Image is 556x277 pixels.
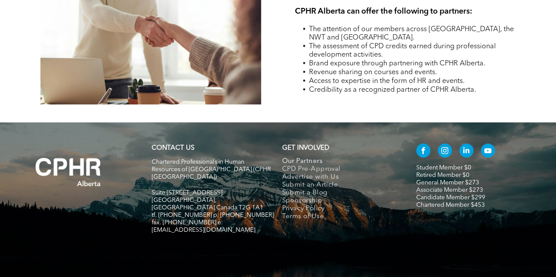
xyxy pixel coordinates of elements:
a: Submit an Article [282,181,398,189]
a: CONTACT US [152,145,194,151]
span: Suite [STREET_ADDRESS] [152,190,222,196]
span: The assessment of CPD credits earned during professional development activities. [309,43,496,58]
a: General Member $273 [416,180,479,186]
a: Student Member $0 [416,165,471,171]
a: Chartered Member $453 [416,202,485,208]
a: Sponsorship [282,197,398,205]
span: The attention of our members across [GEOGRAPHIC_DATA], the NWT and [GEOGRAPHIC_DATA]. [309,26,514,41]
a: linkedin [459,144,473,160]
span: Credibility as a recognized partner of CPHR Alberta. [309,86,476,94]
span: tf. [PHONE_NUMBER] p. [PHONE_NUMBER] [152,212,274,218]
span: CPHR Alberta can offer the following to partners: [295,7,472,15]
a: facebook [416,144,430,160]
span: [GEOGRAPHIC_DATA], [GEOGRAPHIC_DATA] Canada T2G 1A1 [152,197,263,211]
img: A white background with a few lines on it [18,140,119,204]
span: GET INVOLVED [282,145,329,151]
a: Terms of Use [282,213,398,221]
a: Submit a Blog [282,189,398,197]
span: Revenue sharing on courses and events. [309,69,437,76]
a: Candidate Member $299 [416,194,485,201]
span: Brand exposure through partnering with CPHR Alberta. [309,60,485,67]
span: fax. [PHONE_NUMBER] e:[EMAIL_ADDRESS][DOMAIN_NAME] [152,219,255,233]
span: Access to expertise in the form of HR and events. [309,78,465,85]
a: Privacy Policy [282,205,398,213]
a: youtube [481,144,495,160]
a: instagram [438,144,452,160]
a: CPD Pre-Approval [282,165,398,173]
a: Advertise with Us [282,173,398,181]
a: Associate Member $273 [416,187,483,193]
a: Our Partners [282,158,398,165]
span: Chartered Professionals in Human Resources of [GEOGRAPHIC_DATA] (CPHR [GEOGRAPHIC_DATA]) [152,159,271,180]
a: Retired Member $0 [416,172,469,178]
